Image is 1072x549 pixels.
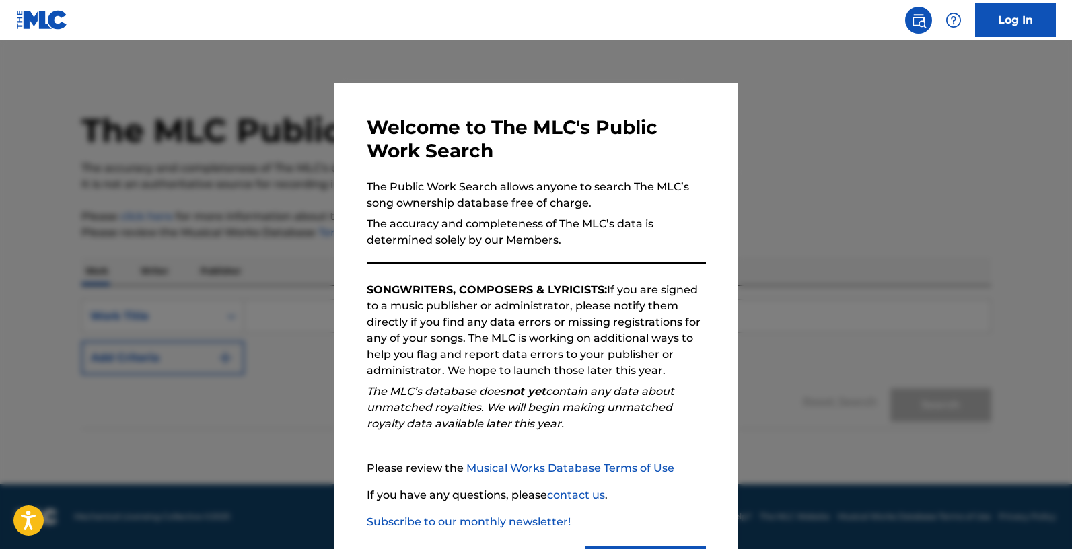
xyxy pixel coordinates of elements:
p: The accuracy and completeness of The MLC’s data is determined solely by our Members. [367,216,706,248]
strong: not yet [505,385,546,398]
a: Public Search [905,7,932,34]
img: search [910,12,927,28]
img: help [945,12,962,28]
em: The MLC’s database does contain any data about unmatched royalties. We will begin making unmatche... [367,385,674,430]
strong: SONGWRITERS, COMPOSERS & LYRICISTS: [367,283,607,296]
h3: Welcome to The MLC's Public Work Search [367,116,706,163]
p: If you have any questions, please . [367,487,706,503]
p: If you are signed to a music publisher or administrator, please notify them directly if you find ... [367,282,706,379]
img: MLC Logo [16,10,68,30]
a: Subscribe to our monthly newsletter! [367,515,571,528]
p: The Public Work Search allows anyone to search The MLC’s song ownership database free of charge. [367,179,706,211]
div: Help [940,7,967,34]
p: Please review the [367,460,706,476]
a: Log In [975,3,1056,37]
iframe: Chat Widget [1005,484,1072,549]
a: contact us [547,488,605,501]
a: Musical Works Database Terms of Use [466,462,674,474]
